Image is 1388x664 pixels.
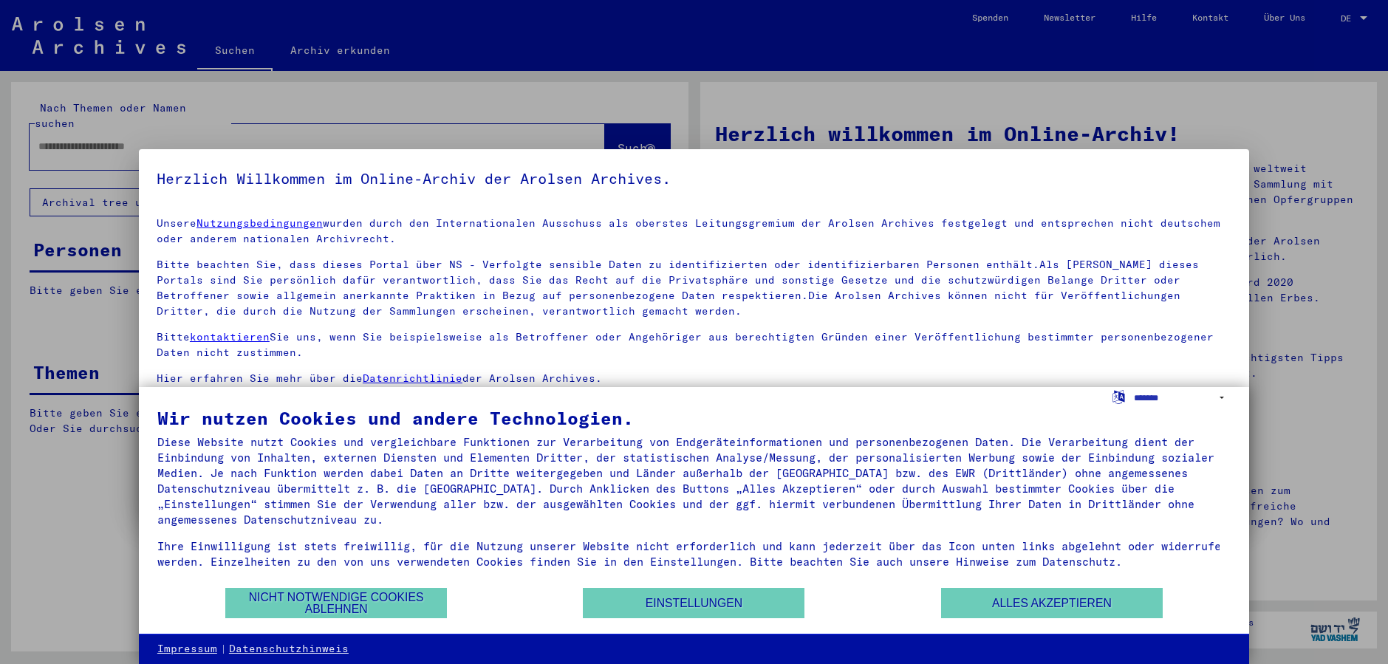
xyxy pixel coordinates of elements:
[363,372,462,385] a: Datenrichtlinie
[157,167,1231,191] h5: Herzlich Willkommen im Online-Archiv der Arolsen Archives.
[157,329,1231,360] p: Bitte Sie uns, wenn Sie beispielsweise als Betroffener oder Angehöriger aus berechtigten Gründen ...
[157,257,1231,319] p: Bitte beachten Sie, dass dieses Portal über NS - Verfolgte sensible Daten zu identifizierten oder...
[190,330,270,343] a: kontaktieren
[157,216,1231,247] p: Unsere wurden durch den Internationalen Ausschuss als oberstes Leitungsgremium der Arolsen Archiv...
[583,588,804,618] button: Einstellungen
[157,434,1231,527] div: Diese Website nutzt Cookies und vergleichbare Funktionen zur Verarbeitung von Endgeräteinformatio...
[157,538,1231,569] div: Ihre Einwilligung ist stets freiwillig, für die Nutzung unserer Website nicht erforderlich und ka...
[941,588,1163,618] button: Alles akzeptieren
[157,371,1231,386] p: Hier erfahren Sie mehr über die der Arolsen Archives.
[1111,389,1127,403] label: Sprache auswählen
[157,409,1231,427] div: Wir nutzen Cookies und andere Technologien.
[157,642,217,657] a: Impressum
[225,588,447,618] button: Nicht notwendige Cookies ablehnen
[229,642,349,657] a: Datenschutzhinweis
[1134,387,1231,408] select: Sprache auswählen
[196,216,323,230] a: Nutzungsbedingungen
